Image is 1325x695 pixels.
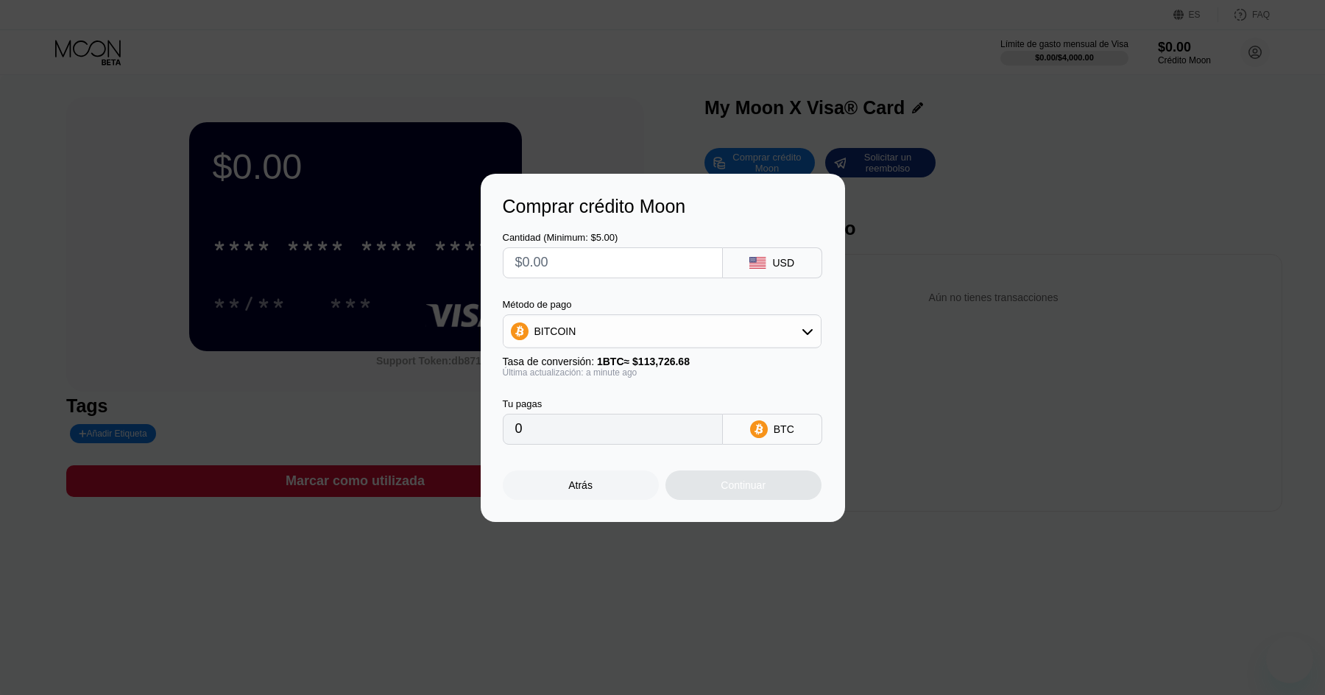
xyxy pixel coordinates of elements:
div: BITCOIN [504,317,821,346]
div: Tu pagas [503,398,723,409]
div: Comprar crédito Moon [503,196,823,217]
div: Atrás [568,479,593,491]
span: 1 BTC ≈ $113,726.68 [597,356,690,367]
input: $0.00 [515,248,710,278]
div: BITCOIN [534,325,576,337]
div: BTC [774,423,794,435]
div: Método de pago [503,299,821,310]
iframe: Button to launch messaging window [1266,636,1313,683]
div: Última actualización: a minute ago [503,367,821,378]
div: USD [772,257,794,269]
div: Atrás [503,470,659,500]
div: Cantidad (Minimum: $5.00) [503,232,723,243]
div: Tasa de conversión: [503,356,821,367]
